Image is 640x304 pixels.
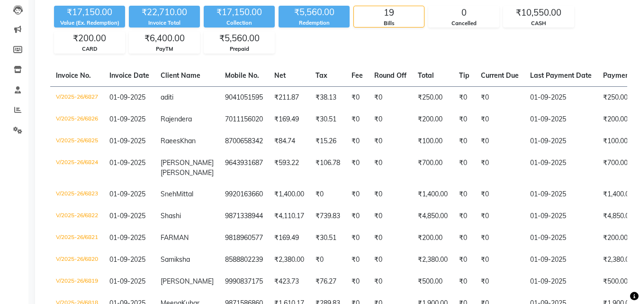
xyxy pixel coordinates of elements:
td: 01-09-2025 [524,86,597,109]
td: ₹0 [475,205,524,227]
div: ₹5,560.00 [204,32,274,45]
span: 01-09-2025 [109,115,145,123]
td: ₹0 [475,184,524,205]
div: CASH [504,19,574,28]
td: ₹0 [475,227,524,249]
span: 01-09-2025 [109,255,145,264]
td: ₹2,380.00 [269,249,310,271]
td: ₹500.00 [412,271,453,293]
span: Current Due [481,71,519,80]
td: ₹0 [453,249,475,271]
td: 7011156020 [219,109,269,130]
td: 01-09-2025 [524,205,597,227]
td: ₹169.49 [269,109,310,130]
td: ₹4,850.00 [412,205,453,227]
td: V/2025-26/6819 [50,271,104,293]
td: 01-09-2025 [524,184,597,205]
td: 9990837175 [219,271,269,293]
span: Client Name [161,71,200,80]
div: ₹6,400.00 [129,32,199,45]
span: Khan [180,137,196,145]
td: ₹0 [346,152,369,184]
td: ₹84.74 [269,130,310,152]
td: 01-09-2025 [524,271,597,293]
span: 01-09-2025 [109,93,145,101]
td: ₹211.87 [269,86,310,109]
span: Net [274,71,286,80]
span: Mittal [176,190,193,198]
span: Sneh [161,190,176,198]
td: 01-09-2025 [524,152,597,184]
span: Raees [161,137,180,145]
div: Prepaid [204,45,274,53]
span: Mobile No. [225,71,259,80]
td: V/2025-26/6822 [50,205,104,227]
span: Invoice No. [56,71,91,80]
td: V/2025-26/6823 [50,184,104,205]
td: ₹0 [453,184,475,205]
span: [PERSON_NAME] [161,277,214,286]
span: 01-09-2025 [109,277,145,286]
td: 9041051595 [219,86,269,109]
td: ₹423.73 [269,271,310,293]
td: V/2025-26/6827 [50,86,104,109]
td: 9871338944 [219,205,269,227]
div: ₹10,550.00 [504,6,574,19]
td: ₹0 [346,205,369,227]
td: ₹0 [475,109,524,130]
td: ₹15.26 [310,130,346,152]
div: Value (Ex. Redemption) [54,19,125,27]
td: ₹1,400.00 [412,184,453,205]
div: Invoice Total [129,19,200,27]
span: Last Payment Date [530,71,592,80]
td: ₹0 [346,227,369,249]
td: ₹0 [475,271,524,293]
span: 01-09-2025 [109,137,145,145]
div: ₹17,150.00 [204,6,275,19]
td: ₹2,380.00 [412,249,453,271]
td: 01-09-2025 [524,109,597,130]
span: Invoice Date [109,71,149,80]
div: Collection [204,19,275,27]
td: ₹1,400.00 [269,184,310,205]
td: ₹0 [453,271,475,293]
td: ₹106.78 [310,152,346,184]
td: ₹0 [453,227,475,249]
td: ₹0 [369,205,412,227]
td: ₹0 [369,130,412,152]
span: 01-09-2025 [109,233,145,242]
span: Samiksha [161,255,190,264]
td: ₹0 [346,130,369,152]
div: ₹5,560.00 [279,6,350,19]
td: V/2025-26/6826 [50,109,104,130]
td: ₹593.22 [269,152,310,184]
span: Rajendera [161,115,192,123]
td: ₹0 [369,86,412,109]
td: ₹0 [475,152,524,184]
td: V/2025-26/6824 [50,152,104,184]
td: ₹4,110.17 [269,205,310,227]
span: Fee [352,71,363,80]
td: 9920163660 [219,184,269,205]
span: Round Off [374,71,406,80]
td: ₹250.00 [412,86,453,109]
td: ₹0 [453,86,475,109]
td: ₹0 [346,86,369,109]
td: ₹0 [346,271,369,293]
div: ₹17,150.00 [54,6,125,19]
div: CARD [54,45,125,53]
td: ₹30.51 [310,227,346,249]
span: [PERSON_NAME] [161,168,214,177]
td: ₹76.27 [310,271,346,293]
td: ₹0 [475,249,524,271]
div: ₹22,710.00 [129,6,200,19]
td: 01-09-2025 [524,227,597,249]
span: 01-09-2025 [109,158,145,167]
td: ₹200.00 [412,109,453,130]
td: V/2025-26/6820 [50,249,104,271]
td: 8700658342 [219,130,269,152]
td: ₹0 [346,109,369,130]
span: Tax [315,71,327,80]
td: ₹0 [453,109,475,130]
td: ₹0 [369,152,412,184]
